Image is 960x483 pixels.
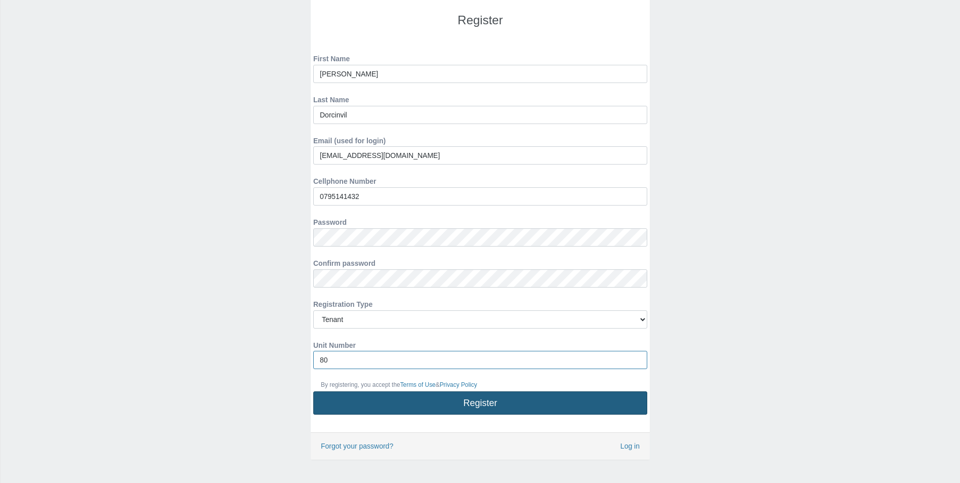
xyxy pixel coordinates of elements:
h3: Register [321,14,640,27]
label: Registration Type [313,295,372,310]
input: Enter your Cellphone Number [313,187,647,206]
label: Last Name [313,91,349,106]
input: Enter your Email [313,146,647,165]
a: Privacy Policy [440,381,477,388]
button: Register [313,391,647,415]
p: By registering, you accept the & [321,380,640,390]
a: Forgot your password? [321,442,393,450]
label: Email (used for login) [313,132,386,147]
input: Enter your First Name [313,65,647,83]
label: First Name [313,50,350,65]
a: Log in [620,440,640,452]
label: Confirm password [313,254,375,269]
a: Terms of Use [400,381,436,388]
label: Password [313,213,347,228]
label: Unit Number [313,336,356,351]
label: Cellphone Number [313,172,376,187]
input: Enter your Last Name [313,106,647,124]
input: Unit Number [313,351,647,369]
